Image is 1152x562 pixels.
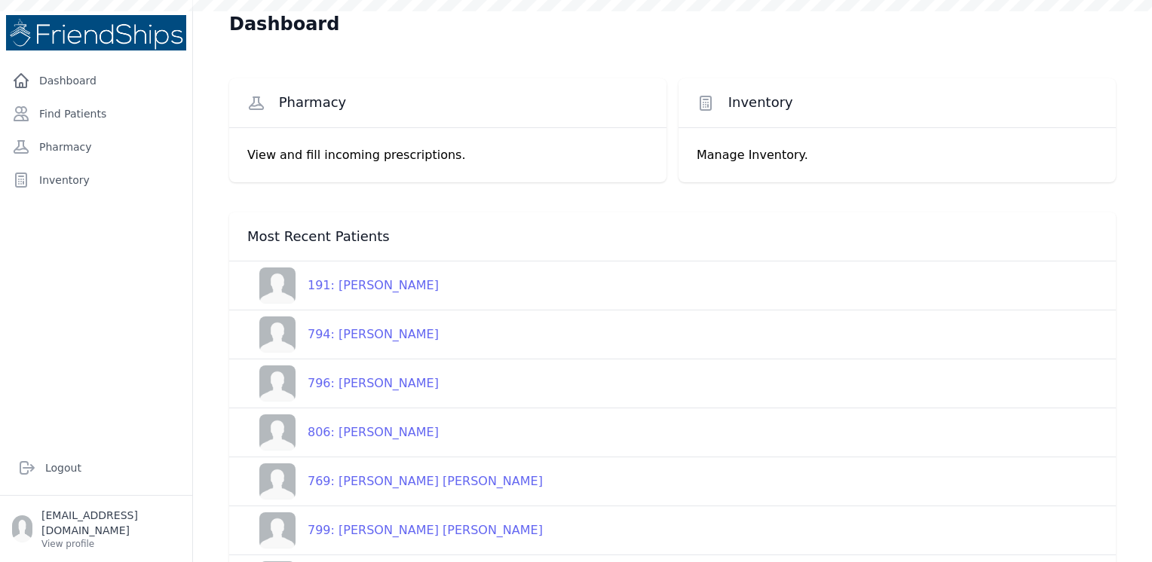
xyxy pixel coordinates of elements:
h1: Dashboard [229,12,339,36]
div: 806: [PERSON_NAME] [296,423,439,441]
div: 794: [PERSON_NAME] [296,325,439,344]
a: Inventory Manage Inventory. [679,78,1116,182]
a: 794: [PERSON_NAME] [247,316,439,353]
p: Manage Inventory. [697,146,1098,164]
span: Pharmacy [279,93,347,111]
a: 796: [PERSON_NAME] [247,365,439,402]
p: [EMAIL_ADDRESS][DOMAIN_NAME] [41,508,180,538]
a: 806: [PERSON_NAME] [247,414,439,451]
p: View profile [41,538,180,550]
a: Logout [12,453,180,483]
span: Inventory [728,93,793,111]
a: Pharmacy View and fill incoming prescriptions. [229,78,666,182]
img: person-242608b1a05df3501eefc295dc1bc67a.jpg [259,512,296,548]
a: Find Patients [6,99,186,129]
div: 769: [PERSON_NAME] [PERSON_NAME] [296,472,543,490]
img: person-242608b1a05df3501eefc295dc1bc67a.jpg [259,463,296,499]
div: 799: [PERSON_NAME] [PERSON_NAME] [296,521,543,539]
div: 796: [PERSON_NAME] [296,374,439,392]
a: Pharmacy [6,132,186,162]
div: 191: [PERSON_NAME] [296,276,439,295]
img: person-242608b1a05df3501eefc295dc1bc67a.jpg [259,267,296,304]
a: 191: [PERSON_NAME] [247,267,439,304]
a: 799: [PERSON_NAME] [PERSON_NAME] [247,512,543,548]
a: [EMAIL_ADDRESS][DOMAIN_NAME] View profile [12,508,180,550]
a: Inventory [6,165,186,195]
img: person-242608b1a05df3501eefc295dc1bc67a.jpg [259,316,296,353]
a: 769: [PERSON_NAME] [PERSON_NAME] [247,463,543,499]
img: person-242608b1a05df3501eefc295dc1bc67a.jpg [259,414,296,451]
span: Most Recent Patients [247,228,390,246]
a: Dashboard [6,66,186,96]
img: Medical Missions EMR [6,15,186,50]
p: View and fill incoming prescriptions. [247,146,648,164]
img: person-242608b1a05df3501eefc295dc1bc67a.jpg [259,365,296,402]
